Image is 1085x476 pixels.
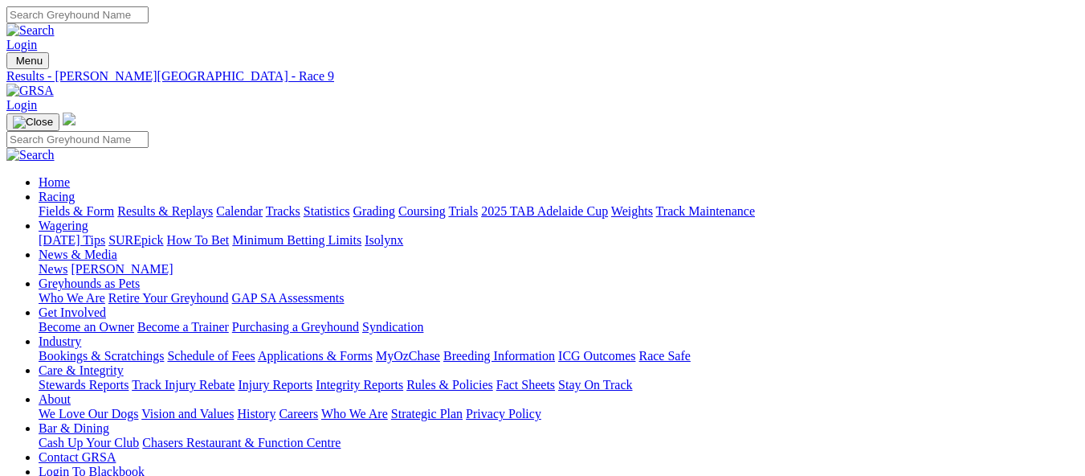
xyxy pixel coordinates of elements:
div: About [39,407,1079,421]
a: Who We Are [39,291,105,305]
a: Integrity Reports [316,378,403,392]
a: Rules & Policies [406,378,493,392]
a: Purchasing a Greyhound [232,320,359,334]
a: Race Safe [638,349,690,363]
a: Become an Owner [39,320,134,334]
a: Results - [PERSON_NAME][GEOGRAPHIC_DATA] - Race 9 [6,69,1079,84]
a: Racing [39,190,75,203]
a: News & Media [39,248,117,261]
a: How To Bet [167,233,230,247]
div: Greyhounds as Pets [39,291,1079,306]
a: Tracks [266,204,300,218]
a: Coursing [398,204,446,218]
a: SUREpick [108,233,163,247]
a: Applications & Forms [258,349,373,363]
a: Isolynx [365,233,403,247]
div: Industry [39,349,1079,363]
a: Statistics [304,204,350,218]
a: 2025 TAB Adelaide Cup [481,204,608,218]
a: Track Maintenance [656,204,755,218]
a: About [39,392,71,406]
a: Privacy Policy [466,407,541,421]
a: Retire Your Greyhound [108,291,229,305]
a: Strategic Plan [391,407,463,421]
a: Fact Sheets [496,378,555,392]
a: Chasers Restaurant & Function Centre [142,436,341,449]
img: Search [6,148,55,162]
a: Calendar [216,204,263,218]
a: Cash Up Your Club [39,436,139,449]
a: Industry [39,334,81,348]
div: News & Media [39,262,1079,277]
a: Stay On Track [558,378,632,392]
a: Get Involved [39,306,106,319]
a: Results & Replays [117,204,213,218]
a: GAP SA Assessments [232,291,345,305]
img: GRSA [6,84,54,98]
a: Bar & Dining [39,421,109,435]
input: Search [6,6,149,23]
a: Stewards Reports [39,378,128,392]
a: Schedule of Fees [167,349,255,363]
a: Vision and Values [141,407,234,421]
div: Care & Integrity [39,378,1079,392]
a: History [237,407,275,421]
a: Who We Are [321,407,388,421]
div: Bar & Dining [39,436,1079,450]
a: News [39,262,67,276]
a: Syndication [362,320,423,334]
a: [PERSON_NAME] [71,262,173,276]
a: Become a Trainer [137,320,229,334]
a: Track Injury Rebate [132,378,235,392]
a: Grading [353,204,395,218]
a: Trials [448,204,478,218]
a: MyOzChase [376,349,440,363]
a: We Love Our Dogs [39,407,138,421]
input: Search [6,131,149,148]
div: Racing [39,204,1079,219]
a: [DATE] Tips [39,233,105,247]
button: Toggle navigation [6,52,49,69]
span: Menu [16,55,43,67]
img: Close [13,116,53,129]
a: Care & Integrity [39,363,124,377]
a: ICG Outcomes [558,349,635,363]
img: logo-grsa-white.png [63,113,75,125]
div: Wagering [39,233,1079,248]
div: Get Involved [39,320,1079,334]
a: Weights [611,204,653,218]
a: Careers [279,407,318,421]
a: Bookings & Scratchings [39,349,164,363]
a: Injury Reports [238,378,312,392]
a: Login [6,38,37,51]
a: Wagering [39,219,88,232]
a: Contact GRSA [39,450,116,464]
button: Toggle navigation [6,113,59,131]
a: Fields & Form [39,204,114,218]
a: Greyhounds as Pets [39,277,140,290]
img: Search [6,23,55,38]
a: Minimum Betting Limits [232,233,361,247]
a: Home [39,175,70,189]
a: Login [6,98,37,112]
a: Breeding Information [443,349,555,363]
